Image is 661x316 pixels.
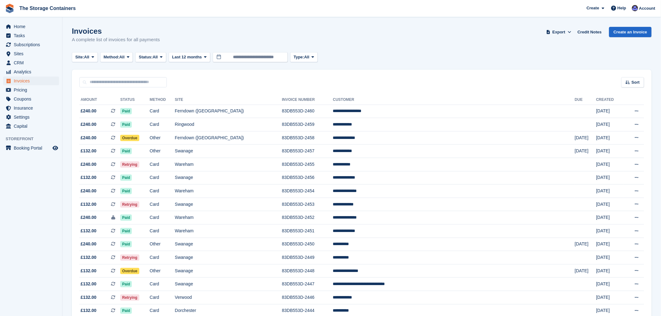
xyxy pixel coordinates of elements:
img: stora-icon-8386f47178a22dfd0bd8f6a31ec36ba5ce8667c1dd55bd0f319d3a0aa187defe.svg [5,4,14,13]
span: Pricing [14,86,51,94]
td: 83DB553D-2448 [282,264,333,278]
span: CRM [14,58,51,67]
span: All [119,54,125,60]
span: Paid [120,121,132,128]
span: Settings [14,113,51,121]
img: Dan Excell [632,5,638,11]
td: 83DB553D-2452 [282,211,333,225]
td: Wareham [175,225,282,238]
h1: Invoices [72,27,160,35]
td: 83DB553D-2451 [282,225,333,238]
span: All [84,54,89,60]
td: Ringwood [175,118,282,131]
td: Card [150,158,175,171]
td: [DATE] [596,118,624,131]
a: menu [3,31,59,40]
td: Other [150,145,175,158]
th: Site [175,95,282,105]
span: All [153,54,158,60]
td: [DATE] [575,264,596,278]
span: Retrying [120,294,139,301]
span: Paid [120,228,132,234]
button: Method: All [100,52,133,62]
td: [DATE] [596,198,624,211]
span: £132.00 [81,228,97,234]
td: Card [150,185,175,198]
span: £240.00 [81,161,97,168]
td: Card [150,118,175,131]
button: Export [545,27,573,37]
td: [DATE] [596,171,624,185]
td: 83DB553D-2454 [282,185,333,198]
td: 83DB553D-2453 [282,198,333,211]
td: [DATE] [596,291,624,304]
td: Card [150,225,175,238]
td: Swanage [175,278,282,291]
span: £132.00 [81,148,97,154]
span: £132.00 [81,174,97,181]
span: Booking Portal [14,144,51,152]
p: A complete list of invoices for all payments [72,36,160,43]
td: 83DB553D-2449 [282,251,333,264]
td: Card [150,291,175,304]
th: Customer [333,95,575,105]
span: Home [14,22,51,31]
a: menu [3,77,59,85]
span: Sort [632,79,640,86]
span: Sites [14,49,51,58]
td: 83DB553D-2447 [282,278,333,291]
span: Create [587,5,599,11]
td: Verwood [175,291,282,304]
span: Paid [120,188,132,194]
td: [DATE] [596,105,624,118]
span: £132.00 [81,281,97,287]
span: Storefront [6,136,62,142]
a: menu [3,22,59,31]
a: menu [3,122,59,131]
td: Wareham [175,158,282,171]
span: All [304,54,310,60]
th: Due [575,95,596,105]
span: Paid [120,281,132,287]
a: The Storage Containers [17,3,78,13]
a: menu [3,49,59,58]
span: £132.00 [81,268,97,274]
a: Credit Notes [575,27,604,37]
td: Ferndown ([GEOGRAPHIC_DATA]) [175,105,282,118]
td: Card [150,105,175,118]
td: [DATE] [575,238,596,251]
td: [DATE] [596,158,624,171]
a: menu [3,58,59,67]
span: Status: [139,54,152,60]
td: [DATE] [596,211,624,225]
span: Paid [120,308,132,314]
td: Wareham [175,185,282,198]
span: Site: [75,54,84,60]
button: Status: All [135,52,166,62]
th: Invoice Number [282,95,333,105]
td: 83DB553D-2446 [282,291,333,304]
td: [DATE] [575,131,596,145]
td: [DATE] [596,145,624,158]
span: Capital [14,122,51,131]
span: £240.00 [81,241,97,247]
button: Site: All [72,52,98,62]
button: Last 12 months [169,52,210,62]
span: Paid [120,241,132,247]
td: [DATE] [596,131,624,145]
span: Overdue [120,268,139,274]
a: menu [3,40,59,49]
td: 83DB553D-2459 [282,118,333,131]
td: Swanage [175,264,282,278]
td: [DATE] [596,225,624,238]
td: Swanage [175,198,282,211]
th: Method [150,95,175,105]
a: menu [3,86,59,94]
th: Created [596,95,624,105]
a: menu [3,67,59,76]
span: £240.00 [81,135,97,141]
a: menu [3,95,59,103]
span: Analytics [14,67,51,76]
span: Coupons [14,95,51,103]
span: Help [618,5,626,11]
